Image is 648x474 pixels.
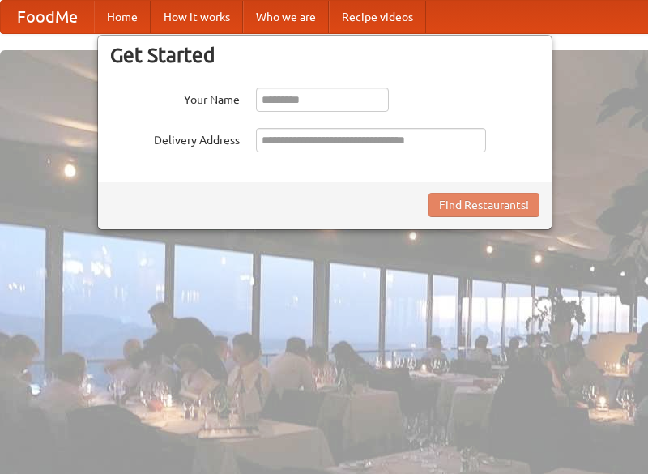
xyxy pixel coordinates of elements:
a: Recipe videos [329,1,426,33]
label: Your Name [110,88,240,108]
button: Find Restaurants! [428,193,539,217]
a: Who we are [243,1,329,33]
label: Delivery Address [110,128,240,148]
a: How it works [151,1,243,33]
a: Home [94,1,151,33]
h3: Get Started [110,43,539,67]
a: FoodMe [1,1,94,33]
